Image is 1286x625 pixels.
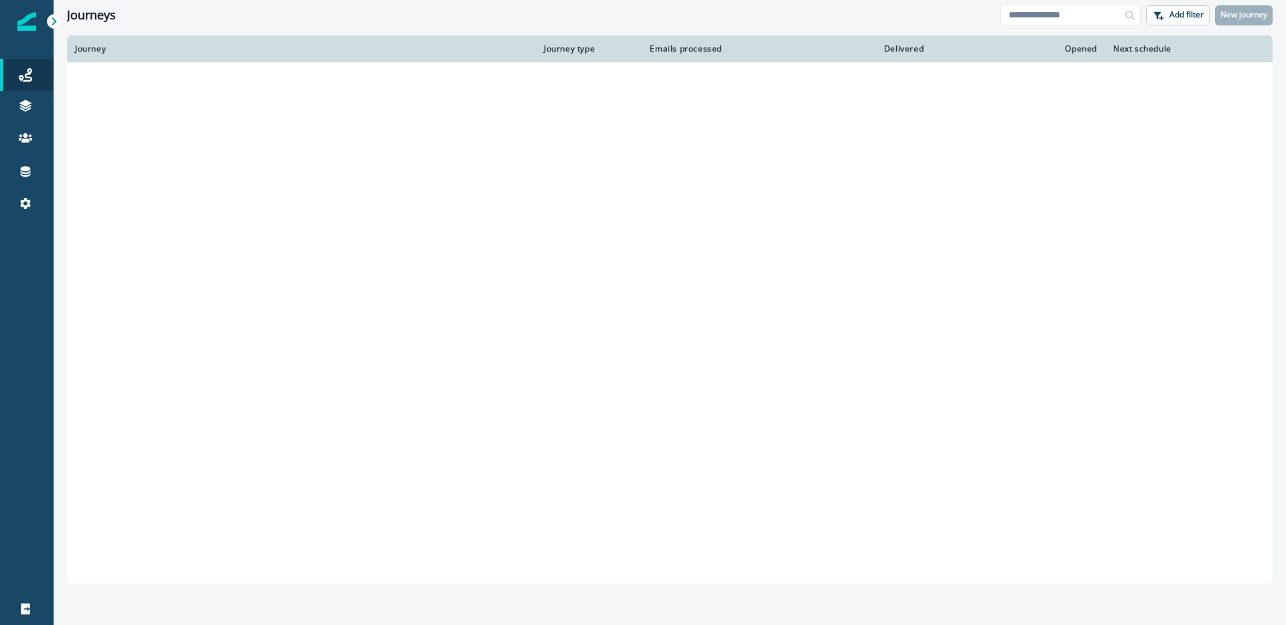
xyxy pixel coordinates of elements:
p: Add filter [1169,10,1204,19]
div: Next schedule [1113,43,1231,54]
div: Opened [940,43,1097,54]
img: Inflection [17,12,36,31]
div: Journey [75,43,528,54]
div: Delivered [738,43,924,54]
button: New journey [1215,5,1273,25]
p: New journey [1220,10,1267,19]
button: Add filter [1146,5,1210,25]
div: Emails processed [644,43,722,54]
h1: Journeys [67,8,116,23]
div: Journey type [544,43,628,54]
